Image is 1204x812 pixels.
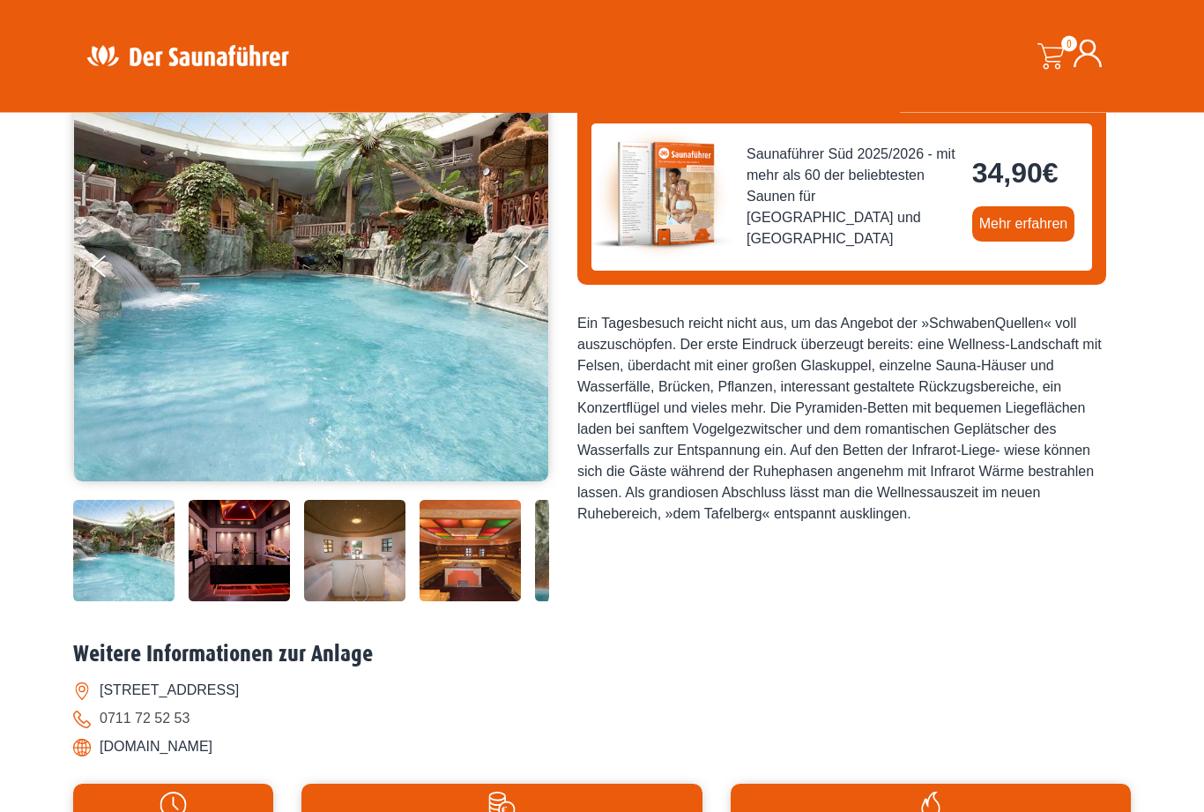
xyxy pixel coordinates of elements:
[73,734,1131,762] li: [DOMAIN_NAME]
[972,158,1059,190] bdi: 34,90
[510,249,554,293] button: Next
[1043,158,1059,190] span: €
[73,677,1131,705] li: [STREET_ADDRESS]
[972,207,1075,242] a: Mehr erfahren
[100,711,190,726] a: 0711 72 52 53
[92,249,136,293] button: Previous
[73,642,1131,669] h2: Weitere Informationen zur Anlage
[591,124,732,265] img: der-saunafuehrer-2025-sued.jpg
[747,145,958,250] span: Saunaführer Süd 2025/2026 - mit mehr als 60 der beliebtesten Saunen für [GEOGRAPHIC_DATA] und [GE...
[577,314,1106,525] div: Ein Tagesbesuch reicht nicht aus, um das Angebot der »SchwabenQuellen« voll auszuschöpfen. Der er...
[1061,36,1077,52] span: 0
